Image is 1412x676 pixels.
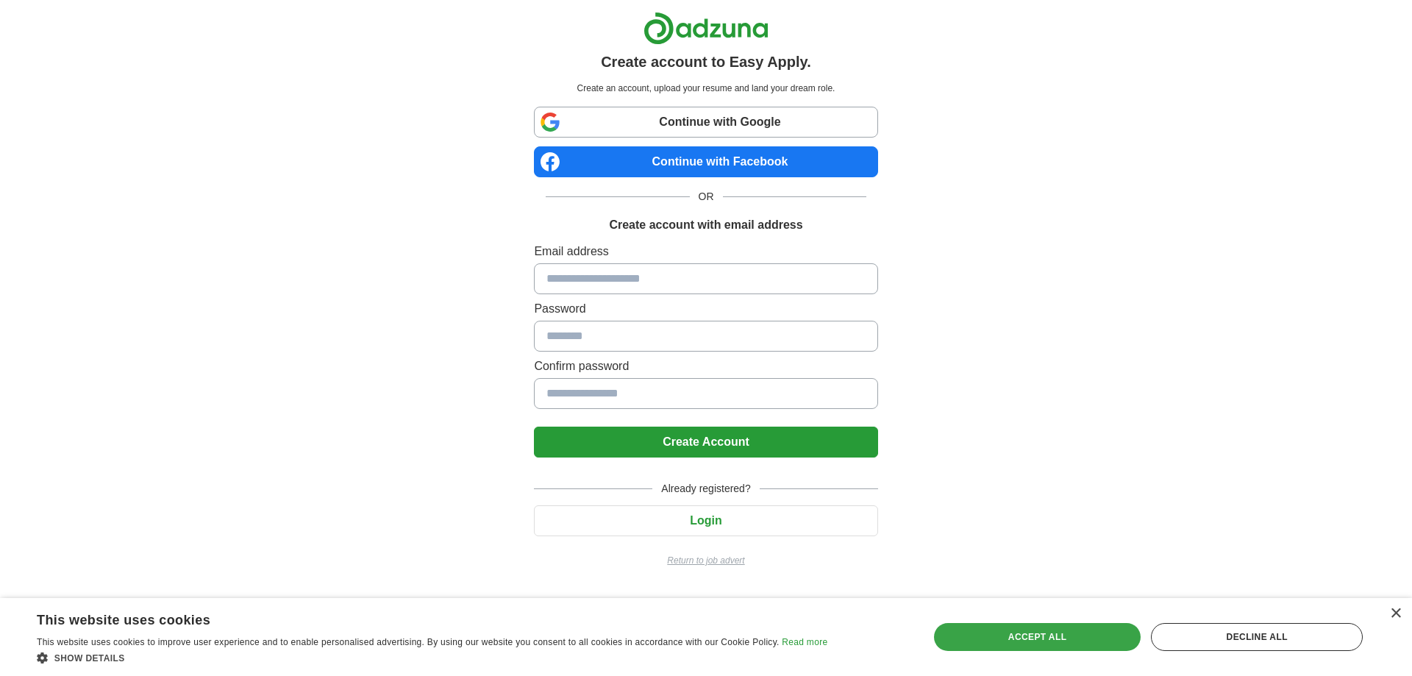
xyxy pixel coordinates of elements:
[534,243,877,260] label: Email address
[37,650,827,665] div: Show details
[54,653,125,663] span: Show details
[37,607,791,629] div: This website uses cookies
[534,300,877,318] label: Password
[1151,623,1363,651] div: Decline all
[934,623,1141,651] div: Accept all
[609,216,802,234] h1: Create account with email address
[534,554,877,567] a: Return to job advert
[643,12,769,45] img: Adzuna logo
[537,82,874,95] p: Create an account, upload your resume and land your dream role.
[1390,608,1401,619] div: Close
[690,189,723,204] span: OR
[534,146,877,177] a: Continue with Facebook
[37,637,780,647] span: This website uses cookies to improve user experience and to enable personalised advertising. By u...
[534,357,877,375] label: Confirm password
[782,637,827,647] a: Read more, opens a new window
[534,107,877,138] a: Continue with Google
[534,427,877,458] button: Create Account
[601,51,811,73] h1: Create account to Easy Apply.
[534,514,877,527] a: Login
[652,481,759,497] span: Already registered?
[534,505,877,536] button: Login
